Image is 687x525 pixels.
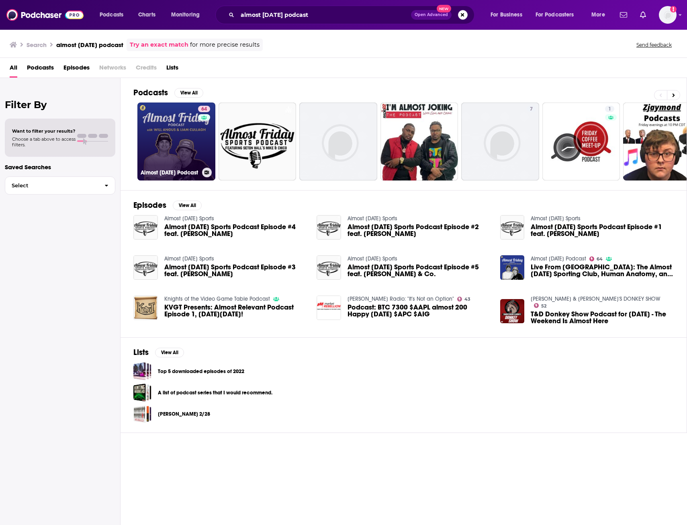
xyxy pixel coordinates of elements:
svg: Add a profile image [670,6,677,12]
span: KVGT Presents: Almost Relevant Podcast Episode 1, [DATE][DATE]! [164,304,307,318]
span: Monitoring [171,9,200,21]
p: Saved Searches [5,163,115,171]
img: Almost Friday Sports Podcast Episode #5 feat. Jackson & Co. [317,255,341,280]
a: Live From Nashville: The Almost Friday Sporting Club, Human Anatomy, and Building the Perfect Bar [531,264,674,277]
span: Networks [99,61,126,78]
h2: Filter By [5,99,115,111]
button: Show profile menu [659,6,677,24]
a: Podchaser - Follow, Share and Rate Podcasts [6,7,84,23]
a: Podcast: BTC 7300 $AAPL almost 200 Happy Friday $APC $AIG [348,304,491,318]
button: View All [173,201,202,210]
h2: Podcasts [133,88,168,98]
h2: Lists [133,347,149,357]
span: Almost [DATE] Sports Podcast Episode #2 feat. [PERSON_NAME] [348,224,491,237]
a: Almost Friday Sports Podcast Episode #2 feat. Anthony Gazzola [348,224,491,237]
a: Lists [166,61,178,78]
span: 52 [541,304,546,308]
span: galey 2/28 [133,405,151,423]
a: 64 [589,256,603,261]
span: Almost [DATE] Sports Podcast Episode #3 feat. [PERSON_NAME] [164,264,307,277]
button: Select [5,176,115,195]
button: Send feedback [634,41,674,48]
h3: almost [DATE] podcast [56,41,123,49]
button: open menu [166,8,210,21]
span: All [10,61,17,78]
span: Credits [136,61,157,78]
a: Charts [133,8,160,21]
img: Almost Friday Sports Podcast Episode #4 feat. Matthew Pavlik [133,215,158,240]
img: KVGT Presents: Almost Relevant Podcast Episode 1, Black Friday! [133,295,158,320]
img: Live From Nashville: The Almost Friday Sporting Club, Human Anatomy, and Building the Perfect Bar [500,255,525,280]
span: Logged in as justin.terrell [659,6,677,24]
button: open menu [586,8,615,21]
img: Almost Friday Sports Podcast Episode #3 feat. Stephen DiBello [133,255,158,280]
a: Podcasts [27,61,54,78]
span: More [591,9,605,21]
span: For Business [491,9,522,21]
a: Almost Friday Sports Podcast Episode #3 feat. Stephen DiBello [164,264,307,277]
span: 64 [597,257,603,261]
a: Almost Friday Sports [164,255,214,262]
span: Almost [DATE] Sports Podcast Episode #5 feat. [PERSON_NAME] & Co. [348,264,491,277]
a: Show notifications dropdown [617,8,630,22]
a: T&D Donkey Show Podcast for Friday - The Weekend Is Almost Here [531,311,674,324]
div: Search podcasts, credits, & more... [223,6,482,24]
a: Podcast: BTC 7300 $AAPL almost 200 Happy Friday $APC $AIG [317,295,341,320]
a: 7 [527,106,536,112]
a: ListsView All [133,347,184,357]
span: 64 [201,105,207,113]
span: For Podcasters [536,9,574,21]
a: 7 [461,103,539,180]
a: EpisodesView All [133,200,202,210]
a: Almost Friday Sports [164,215,214,222]
a: Top 5 downloaded episodes of 2022 [158,367,244,376]
a: Almost Friday Sports [348,215,397,222]
span: Almost [DATE] Sports Podcast Episode #4 feat. [PERSON_NAME] [164,224,307,237]
a: 64 [198,106,210,112]
span: Almost [DATE] Sports Podcast Episode #1 feat. [PERSON_NAME] [531,224,674,237]
span: 43 [464,297,470,301]
a: Episodes [63,61,90,78]
button: open menu [485,8,532,21]
a: [PERSON_NAME] 2/28 [158,410,210,418]
span: Open Advanced [415,13,448,17]
a: Knights of the Video Game Table Podcast [164,295,270,302]
span: New [437,5,451,12]
a: Almost Friday Sports Podcast Episode #4 feat. Matthew Pavlik [164,224,307,237]
a: 52 [534,303,546,308]
span: for more precise results [190,40,260,49]
a: Show notifications dropdown [637,8,649,22]
a: 43 [457,297,470,301]
span: Podcasts [100,9,123,21]
h2: Episodes [133,200,166,210]
a: Almost Friday Sports [348,255,397,262]
a: Almost Friday Sports [531,215,581,222]
a: Almost Friday Sports Podcast Episode #1 feat. Glenn Dietrich [531,224,674,237]
a: A list of podcast series that I would recommend. [133,383,151,402]
img: T&D Donkey Show Podcast for Friday - The Weekend Is Almost Here [500,299,525,324]
a: Almost Friday Podcast [531,255,586,262]
span: 1 [608,105,611,113]
a: Almost Friday Sports Podcast Episode #5 feat. Jackson & Co. [348,264,491,277]
span: Charts [138,9,155,21]
button: View All [155,348,184,357]
button: View All [174,88,203,98]
a: 1 [542,103,620,180]
span: Podcast: BTC 7300 $AAPL almost 200 Happy [DATE] $APC $AIG [348,304,491,318]
button: open menu [94,8,134,21]
a: PodcastsView All [133,88,203,98]
a: Top 5 downloaded episodes of 2022 [133,362,151,380]
img: Almost Friday Sports Podcast Episode #1 feat. Glenn Dietrich [500,215,525,240]
span: Live From [GEOGRAPHIC_DATA]: The Almost [DATE] Sporting Club, Human Anatomy, and Building the Per... [531,264,674,277]
a: 1 [605,106,614,112]
h3: Almost [DATE] Podcast [141,169,199,176]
